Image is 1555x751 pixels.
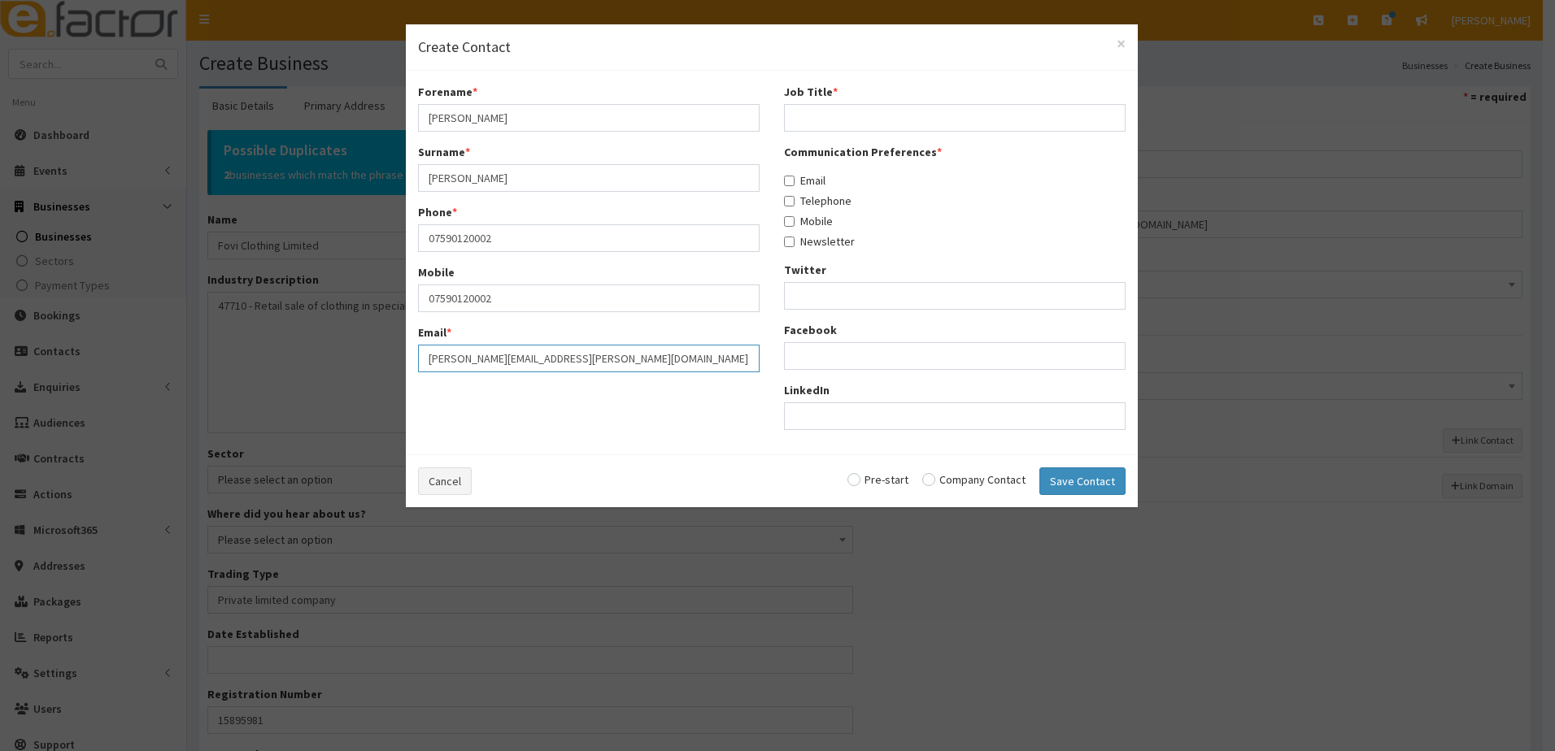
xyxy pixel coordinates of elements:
[784,144,942,160] label: Communication Preferences
[847,474,908,485] label: Pre-start
[784,262,826,278] label: Twitter
[784,322,837,338] label: Facebook
[418,467,472,495] button: Cancel
[784,382,830,398] label: LinkedIn
[418,37,1126,58] h4: Create Contact
[418,84,477,100] label: Forename
[784,213,833,229] label: Mobile
[922,474,1026,485] label: Company Contact
[1039,467,1126,495] button: Save Contact
[418,204,457,220] label: Phone
[784,237,795,247] input: Newsletter
[784,196,795,206] input: Telephone
[784,176,795,186] input: Email
[784,233,855,250] label: Newsletter
[784,84,838,100] label: Job Title
[784,193,852,209] label: Telephone
[418,144,470,160] label: Surname
[784,216,795,227] input: Mobile
[418,324,451,341] label: Email
[418,264,455,280] label: Mobile
[1117,35,1126,52] button: Close
[784,172,825,189] label: Email
[1117,33,1126,54] span: ×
